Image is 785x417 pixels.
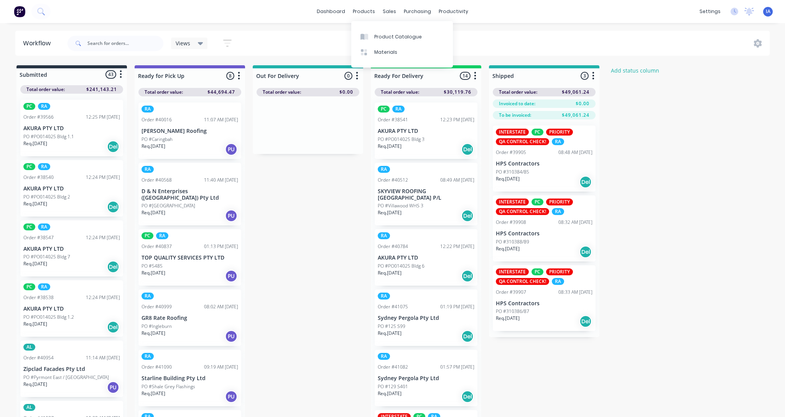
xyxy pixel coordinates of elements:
[23,294,54,301] div: Order #38538
[378,177,408,184] div: Order #40512
[176,39,190,47] span: Views
[204,177,238,184] div: 11:40 AM [DATE]
[86,294,120,301] div: 12:24 PM [DATE]
[142,293,154,300] div: RA
[204,116,238,123] div: 11:07 AM [DATE]
[532,199,543,205] div: PC
[379,6,400,17] div: sales
[496,308,529,315] p: PO #310386/87
[138,290,241,346] div: RAOrder #4099908:02 AM [DATE]GR8 Rate RoofingPO #IngleburnReq.[DATE]PU
[23,306,120,312] p: AKURA PTY LTD
[378,270,402,276] p: Req. [DATE]
[20,280,123,337] div: PCRAOrder #3853812:24 PM [DATE]AKURA PTY LTDPO #PO014025 Bldg 1.2Req.[DATE]Del
[552,208,564,215] div: RA
[493,265,596,331] div: INTERSTATEPCPRIORITYQA CONTROL CHECK!RAOrder #3990708:33 AM [DATE]HPS ContractorsPO #310386/87Req...
[562,112,589,119] span: $49,061.24
[86,234,120,241] div: 12:24 PM [DATE]
[23,223,35,230] div: PC
[378,232,390,239] div: RA
[207,89,235,96] span: $44,694.47
[142,255,238,261] p: TOP QUALITY SERVICES PTY LTD
[142,232,153,239] div: PC
[142,353,154,360] div: RA
[381,89,419,96] span: Total order value:
[552,138,564,145] div: RA
[23,366,120,372] p: Zipclad Facades Pty Ltd
[142,116,172,123] div: Order #40016
[23,163,35,170] div: PC
[142,323,172,330] p: PO #Ingleburn
[375,163,477,226] div: RAOrder #4051208:49 AM [DATE]SKYVIEW ROOFING [GEOGRAPHIC_DATA] P/LPO #Villawood WHS 3Req.[DATE]Del
[435,6,472,17] div: productivity
[496,175,520,182] p: Req. [DATE]
[23,283,35,290] div: PC
[378,364,408,371] div: Order #41082
[375,229,477,286] div: RAOrder #4078412:22 PM [DATE]AKURA PTY LTDPO #PO014025 Bldg 6Req.[DATE]Del
[225,270,237,282] div: PU
[375,350,477,406] div: RAOrder #4108201:57 PM [DATE]Sydney Pergola Pty LtdPO #129 S401Req.[DATE]Del
[23,314,74,321] p: PO #PO014025 Bldg 1.2
[23,140,47,147] p: Req. [DATE]
[138,229,241,286] div: PCRAOrder #4083701:13 PM [DATE]TOP QUALITY SERVICES PTY LTDPO #5485Req.[DATE]PU
[378,390,402,397] p: Req. [DATE]
[351,29,453,44] a: Product Catalogue
[546,199,573,205] div: PRIORITY
[378,303,408,310] div: Order #41075
[440,303,474,310] div: 01:19 PM [DATE]
[204,243,238,250] div: 01:13 PM [DATE]
[142,106,154,113] div: RA
[23,404,35,411] div: AL
[375,290,477,346] div: RAOrder #4107501:19 PM [DATE]Sydney Pergola Pty LtdPO #125 S99Req.[DATE]Del
[23,114,54,121] div: Order #39566
[339,89,353,96] span: $0.00
[496,169,529,175] p: PO #310384/85
[496,138,549,145] div: QA CONTROL CHECK!
[351,45,453,60] a: Materials
[86,114,120,121] div: 12:25 PM [DATE]
[461,270,474,282] div: Del
[378,188,474,201] p: SKYVIEW ROOFING [GEOGRAPHIC_DATA] P/L
[496,161,592,167] p: HPS Contractors
[378,143,402,150] p: Req. [DATE]
[378,128,474,134] p: AKURA PTY LTD
[38,223,50,230] div: RA
[496,149,526,156] div: Order #39905
[496,238,529,245] p: PO #310388/89
[392,106,405,113] div: RA
[23,321,47,328] p: Req. [DATE]
[562,89,589,96] span: $49,061.24
[349,6,379,17] div: products
[378,315,474,321] p: Sydney Pergola Pty Ltd
[86,174,120,181] div: 12:24 PM [DATE]
[107,261,119,273] div: Del
[558,149,592,156] div: 08:48 AM [DATE]
[142,128,238,134] p: [PERSON_NAME] Roofing
[86,86,117,93] span: $241,143.21
[142,263,163,270] p: PO #5485
[20,220,123,277] div: PCRAOrder #3854712:24 PM [DATE]AKURA PTY LTDPO #PO014025 Bldg 7Req.[DATE]Del
[14,6,25,17] img: Factory
[23,344,35,351] div: AL
[20,341,123,397] div: ALOrder #4095411:14 AM [DATE]Zipclad Facades Pty LtdPO #Pyrmont East / [GEOGRAPHIC_DATA]Req.[DATE]PU
[225,391,237,403] div: PU
[499,112,531,119] span: To be invoiced:
[499,89,537,96] span: Total order value:
[142,303,172,310] div: Order #40999
[225,210,237,222] div: PU
[546,129,573,136] div: PRIORITY
[378,383,408,390] p: PO #129 S401
[546,268,573,275] div: PRIORITY
[378,106,390,113] div: PC
[38,163,50,170] div: RA
[378,255,474,261] p: AKURA PTY LTD
[23,125,120,132] p: AKURA PTY LTD
[496,199,529,205] div: INTERSTATE
[378,375,474,382] p: Sydney Pergola Pty Ltd
[558,219,592,226] div: 08:32 AM [DATE]
[142,270,165,276] p: Req. [DATE]
[142,390,165,397] p: Req. [DATE]
[496,245,520,252] p: Req. [DATE]
[378,202,423,209] p: PO #Villawood WHS 3
[142,202,195,209] p: PO #[GEOGRAPHIC_DATA]
[204,303,238,310] div: 08:02 AM [DATE]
